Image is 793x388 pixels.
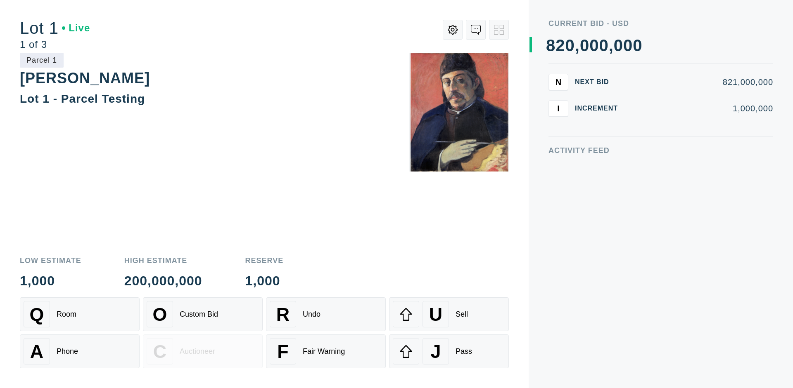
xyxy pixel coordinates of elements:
[20,297,140,331] button: QRoom
[57,347,78,356] div: Phone
[245,257,284,264] div: Reserve
[124,257,202,264] div: High Estimate
[614,37,623,54] div: 0
[557,103,560,113] span: I
[266,334,386,368] button: FFair Warning
[589,37,599,54] div: 0
[180,347,215,356] div: Auctioneer
[631,104,773,113] div: 1,000,000
[548,20,773,27] div: Current Bid - USD
[575,37,580,202] div: ,
[57,310,76,319] div: Room
[556,37,565,54] div: 2
[20,274,81,287] div: 1,000
[62,23,90,33] div: Live
[277,341,288,362] span: F
[548,100,568,117] button: I
[623,37,633,54] div: 0
[631,78,773,86] div: 821,000,000
[143,334,263,368] button: CAuctioneer
[548,147,773,154] div: Activity Feed
[20,20,90,36] div: Lot 1
[599,37,608,54] div: 0
[266,297,386,331] button: RUndo
[575,105,624,112] div: Increment
[276,304,290,325] span: R
[389,334,509,368] button: JPass
[20,70,150,87] div: [PERSON_NAME]
[153,304,167,325] span: O
[20,92,145,105] div: Lot 1 - Parcel Testing
[456,347,472,356] div: Pass
[389,297,509,331] button: USell
[180,310,218,319] div: Custom Bid
[20,334,140,368] button: APhone
[30,341,43,362] span: A
[609,37,614,202] div: ,
[633,37,642,54] div: 0
[548,74,568,90] button: N
[20,53,64,68] div: Parcel 1
[303,347,345,356] div: Fair Warning
[565,37,575,54] div: 0
[124,274,202,287] div: 200,000,000
[575,79,624,85] div: Next Bid
[143,297,263,331] button: OCustom Bid
[456,310,468,319] div: Sell
[30,304,44,325] span: Q
[153,341,166,362] span: C
[303,310,321,319] div: Undo
[580,37,589,54] div: 0
[556,77,561,87] span: N
[20,257,81,264] div: Low Estimate
[430,341,441,362] span: J
[20,40,90,49] div: 1 of 3
[546,37,556,54] div: 8
[429,304,442,325] span: U
[245,274,284,287] div: 1,000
